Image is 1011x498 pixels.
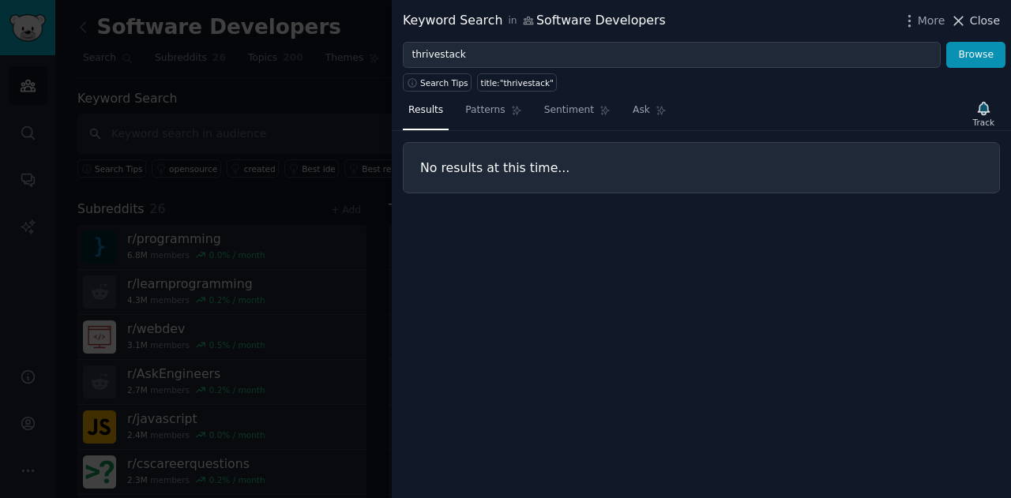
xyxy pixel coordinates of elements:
[544,103,594,118] span: Sentiment
[403,73,472,92] button: Search Tips
[508,14,517,28] span: in
[477,73,557,92] a: title:"thrivestack"
[465,103,505,118] span: Patterns
[420,159,983,176] h3: No results at this time...
[901,13,945,29] button: More
[403,42,941,69] input: Try a keyword related to your business
[403,11,666,31] div: Keyword Search Software Developers
[970,13,1000,29] span: Close
[403,98,449,130] a: Results
[420,77,468,88] span: Search Tips
[408,103,443,118] span: Results
[460,98,527,130] a: Patterns
[968,97,1000,130] button: Track
[539,98,616,130] a: Sentiment
[481,77,554,88] div: title:"thrivestack"
[973,117,994,128] div: Track
[633,103,650,118] span: Ask
[946,42,1005,69] button: Browse
[918,13,945,29] span: More
[627,98,672,130] a: Ask
[950,13,1000,29] button: Close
